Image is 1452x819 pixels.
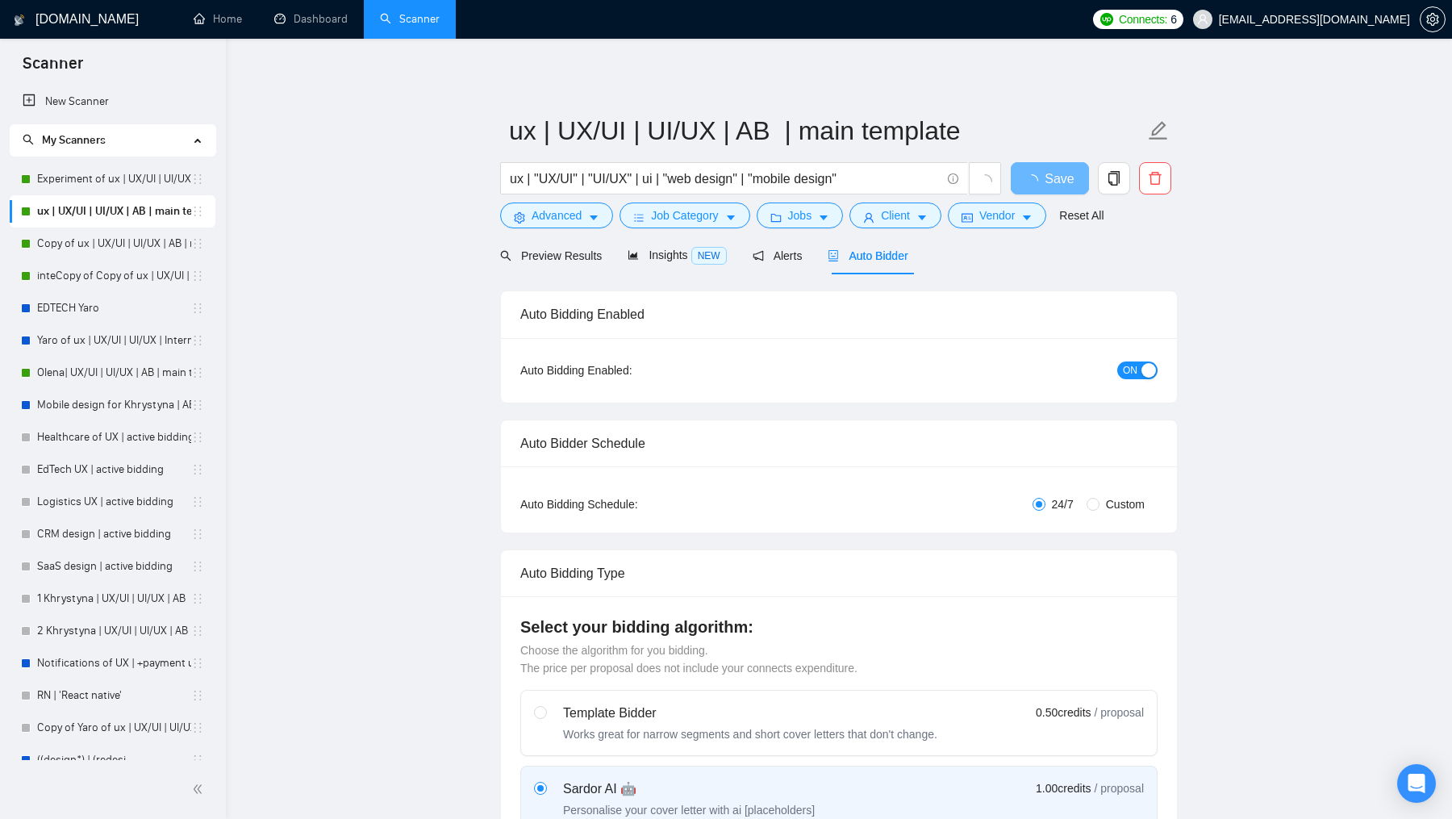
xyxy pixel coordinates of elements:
[37,421,191,453] a: Healthcare of UX | active bidding
[620,203,749,228] button: barsJob Categorycaret-down
[274,12,348,26] a: dashboardDashboard
[10,712,215,744] li: Copy of Yaro of ux | UX/UI | UI/UX | Intermediate
[191,270,204,282] span: holder
[37,195,191,228] a: ux | UX/UI | UI/UX | AB | main template
[1148,120,1169,141] span: edit
[520,420,1158,466] div: Auto Bidder Schedule
[1420,6,1446,32] button: setting
[37,163,191,195] a: Experiment of ux | UX/UI | UI/UX | AB | main template
[588,211,599,224] span: caret-down
[563,779,815,799] div: Sardor AI 🤖
[1420,13,1446,26] a: setting
[628,249,639,261] span: area-chart
[1036,704,1091,721] span: 0.50 credits
[10,453,215,486] li: EdTech UX | active bidding
[10,195,215,228] li: ux | UX/UI | UI/UX | AB | main template
[828,249,907,262] span: Auto Bidder
[37,357,191,389] a: Olena| UX/UI | UI/UX | AB | main template
[10,52,96,86] span: Scanner
[192,781,208,797] span: double-left
[1045,495,1080,513] span: 24/7
[14,7,25,33] img: logo
[753,249,803,262] span: Alerts
[10,421,215,453] li: Healthcare of UX | active bidding
[191,625,204,637] span: holder
[23,86,202,118] a: New Scanner
[818,211,829,224] span: caret-down
[10,357,215,389] li: Olena| UX/UI | UI/UX | AB | main template
[770,211,782,224] span: folder
[948,203,1046,228] button: idcardVendorcaret-down
[191,431,204,444] span: holder
[978,174,992,189] span: loading
[1100,13,1113,26] img: upwork-logo.png
[520,361,732,379] div: Auto Bidding Enabled:
[37,647,191,679] a: Notifications of UX | +payment unverified | AN
[691,247,727,265] span: NEW
[194,12,242,26] a: homeHome
[191,657,204,670] span: holder
[757,203,844,228] button: folderJobscaret-down
[1119,10,1167,28] span: Connects:
[191,237,204,250] span: holder
[1021,211,1033,224] span: caret-down
[1098,162,1130,194] button: copy
[1011,162,1089,194] button: Save
[37,486,191,518] a: Logistics UX | active bidding
[948,173,958,184] span: info-circle
[23,133,106,147] span: My Scanners
[633,211,645,224] span: bars
[191,754,204,767] span: holder
[10,615,215,647] li: 2 Khrystyna | UX/UI | UI/UX | AB
[191,205,204,218] span: holder
[514,211,525,224] span: setting
[500,250,511,261] span: search
[191,302,204,315] span: holder
[1095,780,1144,796] span: / proposal
[753,250,764,261] span: notification
[520,495,732,513] div: Auto Bidding Schedule:
[37,389,191,421] a: Mobile design for Khrystyna | AB
[37,679,191,712] a: RN | 'React native'
[509,111,1145,151] input: Scanner name...
[10,550,215,583] li: SaaS design | active bidding
[10,389,215,421] li: Mobile design for Khrystyna | AB
[500,203,613,228] button: settingAdvancedcaret-down
[10,86,215,118] li: New Scanner
[191,366,204,379] span: holder
[1025,174,1045,187] span: loading
[1197,14,1208,25] span: user
[1095,704,1144,721] span: / proposal
[563,802,815,818] div: Personalise your cover letter with ai [placeholders]
[380,12,440,26] a: searchScanner
[500,249,602,262] span: Preview Results
[191,592,204,605] span: holder
[37,712,191,744] a: Copy of Yaro of ux | UX/UI | UI/UX | Intermediate
[191,463,204,476] span: holder
[37,518,191,550] a: CRM design | active bidding
[962,211,973,224] span: idcard
[532,207,582,224] span: Advanced
[191,721,204,734] span: holder
[1421,13,1445,26] span: setting
[520,291,1158,337] div: Auto Bidding Enabled
[37,324,191,357] a: Yaro of ux | UX/UI | UI/UX | Intermediate
[563,704,937,723] div: Template Bidder
[37,292,191,324] a: EDTECH Yaro
[191,689,204,702] span: holder
[37,615,191,647] a: 2 Khrystyna | UX/UI | UI/UX | AB
[849,203,941,228] button: userClientcaret-down
[191,173,204,186] span: holder
[10,518,215,550] li: CRM design | active bidding
[37,583,191,615] a: 1 Khrystyna | UX/UI | UI/UX | AB
[1170,10,1177,28] span: 6
[37,453,191,486] a: EdTech UX | active bidding
[10,163,215,195] li: Experiment of ux | UX/UI | UI/UX | AB | main template
[10,228,215,260] li: Copy of ux | UX/UI | UI/UX | AB | main template
[863,211,874,224] span: user
[520,550,1158,596] div: Auto Bidding Type
[1099,171,1129,186] span: copy
[651,207,718,224] span: Job Category
[191,560,204,573] span: holder
[1059,207,1104,224] a: Reset All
